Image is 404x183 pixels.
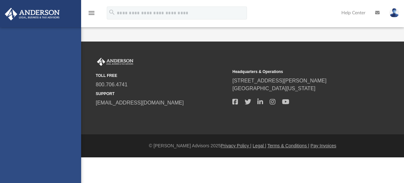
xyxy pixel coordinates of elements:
[253,143,266,148] a: Legal |
[311,143,336,148] a: Pay Invoices
[232,78,326,83] a: [STREET_ADDRESS][PERSON_NAME]
[81,142,404,149] div: © [PERSON_NAME] Advisors 2025
[96,73,228,79] small: TOLL FREE
[232,86,315,91] a: [GEOGRAPHIC_DATA][US_STATE]
[108,9,116,16] i: search
[96,58,135,66] img: Anderson Advisors Platinum Portal
[96,91,228,97] small: SUPPORT
[267,143,309,148] a: Terms & Conditions |
[96,100,184,105] a: [EMAIL_ADDRESS][DOMAIN_NAME]
[88,9,95,17] i: menu
[221,143,251,148] a: Privacy Policy |
[96,82,128,87] a: 800.706.4741
[3,8,62,20] img: Anderson Advisors Platinum Portal
[88,12,95,17] a: menu
[389,8,399,18] img: User Pic
[232,69,364,75] small: Headquarters & Operations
